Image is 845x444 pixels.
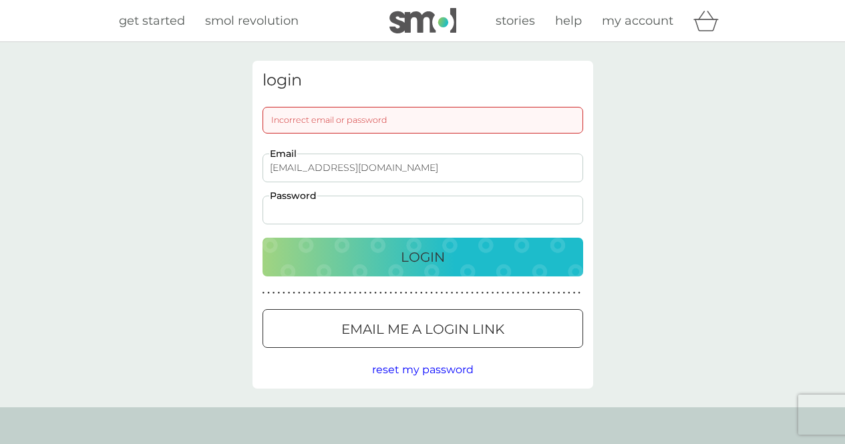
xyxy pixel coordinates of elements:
p: ● [578,290,580,296]
p: ● [548,290,550,296]
p: ● [405,290,407,296]
p: ● [349,290,351,296]
p: ● [283,290,285,296]
p: ● [440,290,443,296]
p: ● [415,290,417,296]
p: ● [374,290,377,296]
p: ● [537,290,540,296]
p: ● [466,290,469,296]
a: my account [602,11,673,31]
p: ● [471,290,474,296]
h3: login [263,71,583,90]
p: ● [333,290,336,296]
p: ● [436,290,438,296]
p: ● [426,290,428,296]
p: ● [293,290,295,296]
p: ● [507,290,510,296]
p: ● [562,290,565,296]
p: ● [354,290,357,296]
p: ● [303,290,306,296]
p: ● [527,290,530,296]
p: ● [512,290,514,296]
p: ● [420,290,423,296]
p: ● [399,290,402,296]
p: ● [552,290,555,296]
p: ● [339,290,341,296]
button: Login [263,238,583,276]
div: Incorrect email or password [263,107,583,134]
span: smol revolution [205,13,299,28]
span: help [555,13,582,28]
p: ● [389,290,392,296]
p: ● [456,290,458,296]
p: ● [542,290,545,296]
a: get started [119,11,185,31]
p: ● [318,290,321,296]
p: ● [308,290,311,296]
a: smol revolution [205,11,299,31]
img: smol [389,8,456,33]
p: ● [430,290,433,296]
p: ● [446,290,448,296]
p: ● [395,290,397,296]
p: ● [313,290,316,296]
span: get started [119,13,185,28]
button: Email me a login link [263,309,583,348]
p: ● [496,290,499,296]
p: ● [568,290,570,296]
p: ● [522,290,524,296]
p: ● [369,290,372,296]
p: ● [486,290,489,296]
p: ● [461,290,464,296]
p: ● [502,290,504,296]
p: ● [379,290,382,296]
p: ● [451,290,454,296]
p: ● [481,290,484,296]
p: ● [359,290,361,296]
p: ● [573,290,576,296]
a: help [555,11,582,31]
a: stories [496,11,535,31]
span: my account [602,13,673,28]
p: ● [323,290,326,296]
div: basket [693,7,727,34]
p: ● [532,290,535,296]
button: reset my password [372,361,474,379]
p: ● [298,290,301,296]
p: Email me a login link [341,318,504,340]
p: ● [476,290,479,296]
p: ● [329,290,331,296]
p: ● [558,290,560,296]
p: ● [344,290,347,296]
p: ● [273,290,275,296]
span: reset my password [372,363,474,376]
p: ● [267,290,270,296]
p: ● [410,290,413,296]
p: Login [401,246,445,268]
p: ● [288,290,291,296]
p: ● [263,290,265,296]
p: ● [517,290,520,296]
p: ● [492,290,494,296]
p: ● [277,290,280,296]
p: ● [385,290,387,296]
p: ● [364,290,367,296]
span: stories [496,13,535,28]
